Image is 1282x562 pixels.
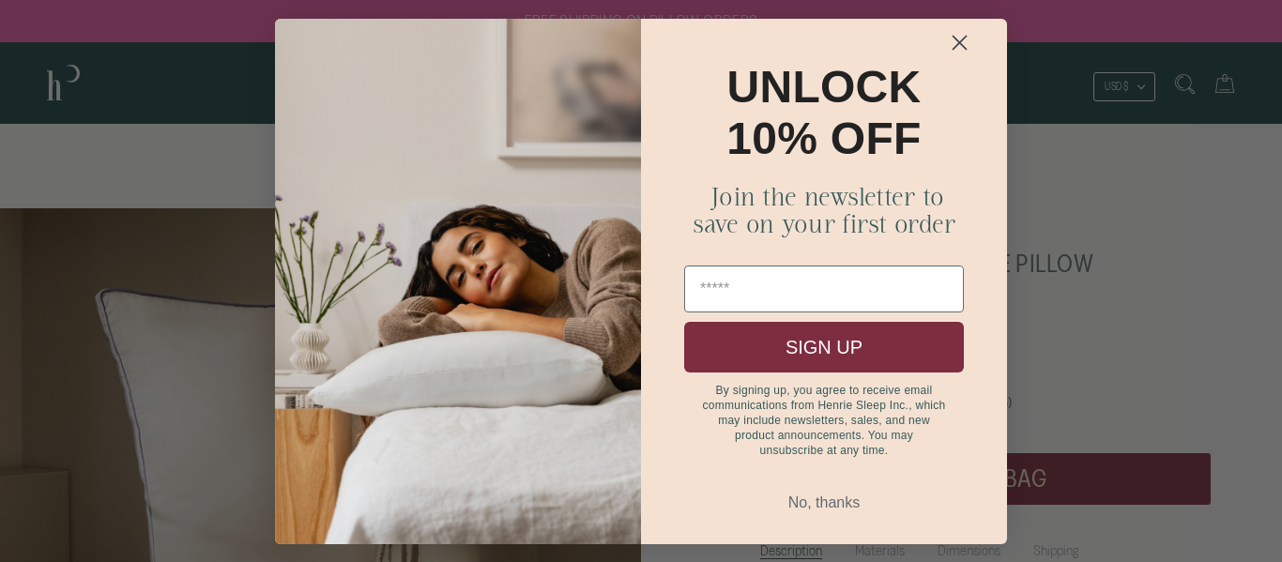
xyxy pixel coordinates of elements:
[704,183,944,210] span: Join the newsletter to
[684,322,964,372] button: SIGN UP
[702,384,945,457] span: By signing up, you agree to receive email communications from Henrie Sleep Inc., which may includ...
[693,210,956,237] span: save on your first order
[727,62,922,112] span: UNLOCK
[275,19,641,544] img: b44ff96f-0ff0-428c-888d-0a6584b2e5a7.png
[684,485,964,521] button: No, thanks
[726,114,921,163] span: 10% OFF
[920,26,1000,59] button: Close dialog
[684,266,964,312] input: Email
